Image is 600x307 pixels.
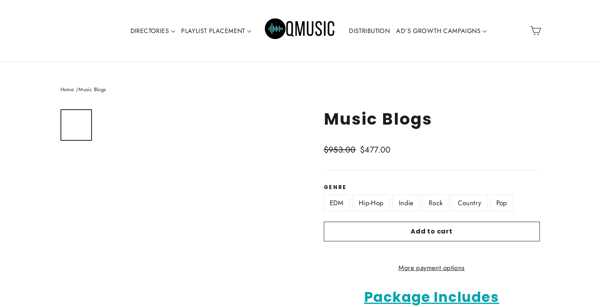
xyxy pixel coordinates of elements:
label: Indie [393,195,420,211]
h1: Music Blogs [324,109,540,129]
a: PLAYLIST PLACEMENT [178,22,254,40]
img: Q Music Promotions [265,13,336,48]
div: Primary [103,8,498,54]
a: More payment options [324,263,540,273]
strong: Package Includes [364,287,499,307]
label: Genre [324,184,540,191]
span: / [76,86,79,93]
label: Hip-Hop [353,195,390,211]
a: DISTRIBUTION [346,22,393,40]
label: EDM [324,195,350,211]
nav: breadcrumbs [61,86,540,94]
label: Rock [423,195,449,211]
label: Country [452,195,487,211]
span: $953.00 [324,143,358,157]
label: Pop [490,195,513,211]
span: Add to cart [411,227,453,236]
a: AD'S GROWTH CAMPAIGNS [393,22,490,40]
a: Home [61,86,74,93]
a: DIRECTORIES [127,22,178,40]
button: Add to cart [324,222,540,241]
span: $477.00 [360,144,391,156]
